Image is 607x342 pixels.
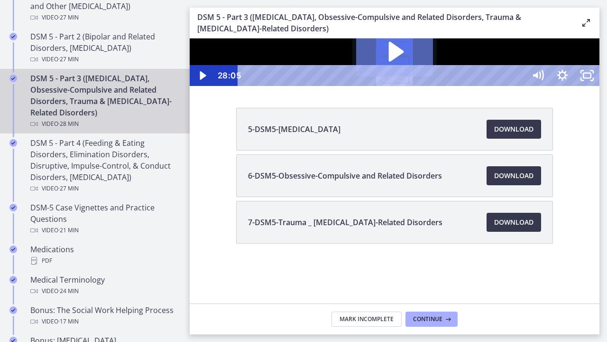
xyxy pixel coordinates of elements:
span: · 24 min [58,285,79,297]
div: Video [30,54,178,65]
i: Completed [9,139,17,147]
div: Medications [30,244,178,266]
span: Download [494,123,533,135]
button: Show settings menu [360,27,385,47]
div: Video [30,12,178,23]
span: · 27 min [58,54,79,65]
span: 5-DSM5-[MEDICAL_DATA] [248,123,340,135]
span: 6-DSM5-Obsessive-Compulsive and Related Disorders [248,170,442,181]
iframe: Video Lesson [190,38,599,86]
div: Video [30,118,178,130]
span: Download [494,217,533,228]
div: Video [30,183,178,194]
span: 7-DSM5-Trauma _ [MEDICAL_DATA]-Related Disorders [248,217,442,228]
i: Completed [9,33,17,40]
i: Completed [9,276,17,284]
span: · 21 min [58,225,79,236]
span: · 28 min [58,118,79,130]
a: Download [487,120,541,139]
a: Download [487,166,541,185]
i: Completed [9,204,17,211]
i: Completed [9,246,17,253]
div: Playbar [57,27,330,47]
div: PDF [30,255,178,266]
div: Medical Terminology [30,274,178,297]
div: Video [30,316,178,327]
i: Completed [9,75,17,82]
span: Download [494,170,533,181]
div: DSM 5 - Part 4 (Feeding & Eating Disorders, Elimination Disorders, Disruptive, Impulse-Control, &... [30,137,178,194]
span: · 27 min [58,12,79,23]
div: Video [30,225,178,236]
button: Unfullscreen [385,27,410,47]
span: · 27 min [58,183,79,194]
div: DSM-5 Case Vignettes and Practice Questions [30,202,178,236]
button: Mark Incomplete [331,312,402,327]
div: Bonus: The Social Work Helping Process [30,304,178,327]
span: Continue [413,315,442,323]
button: Mute [336,27,360,47]
span: Mark Incomplete [340,315,394,323]
div: DSM 5 - Part 3 ([MEDICAL_DATA], Obsessive-Compulsive and Related Disorders, Trauma & [MEDICAL_DAT... [30,73,178,130]
div: Video [30,285,178,297]
h3: DSM 5 - Part 3 ([MEDICAL_DATA], Obsessive-Compulsive and Related Disorders, Trauma & [MEDICAL_DAT... [197,11,565,34]
span: · 17 min [58,316,79,327]
button: Continue [405,312,458,327]
div: DSM 5 - Part 2 (Bipolar and Related Disorders, [MEDICAL_DATA]) [30,31,178,65]
i: Completed [9,306,17,314]
a: Download [487,213,541,232]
